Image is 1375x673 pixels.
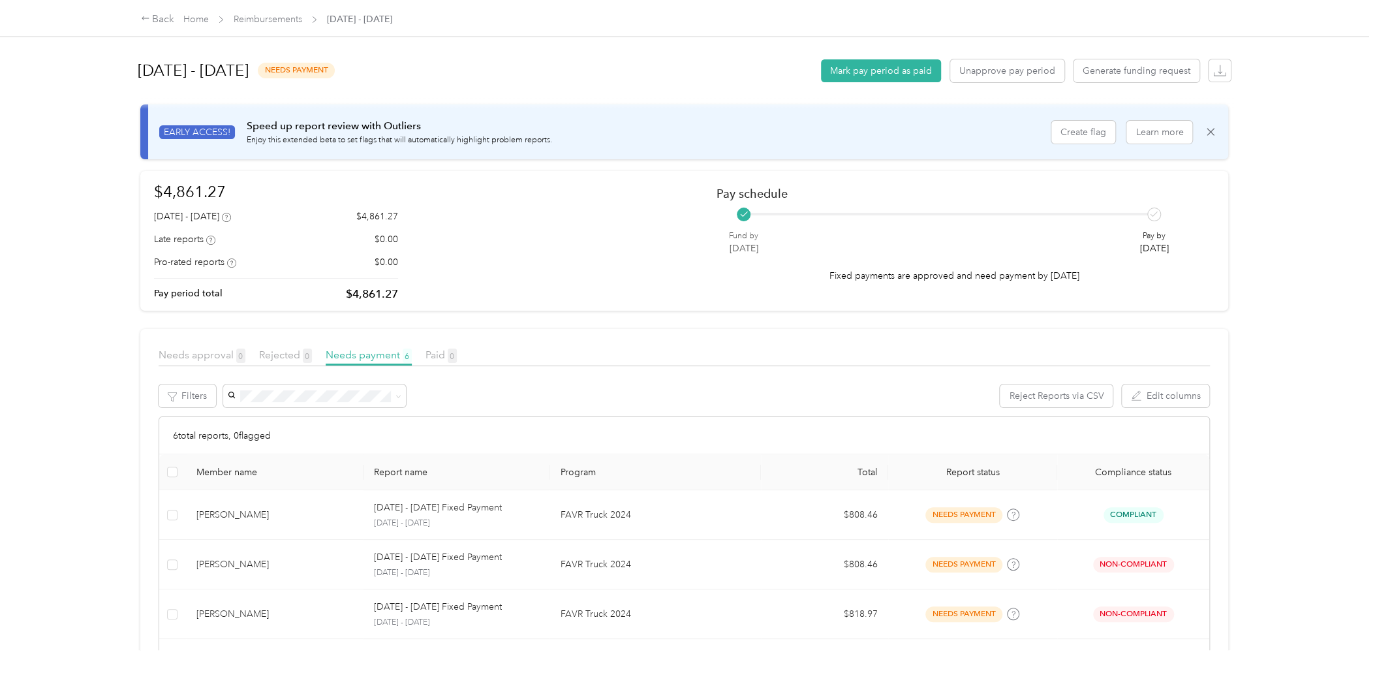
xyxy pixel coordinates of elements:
span: 6 [403,349,412,363]
span: 0 [303,349,312,363]
span: Rejected [259,349,312,361]
p: Enjoy this extended beta to set flags that will automatically highlight problem reports. [247,134,552,146]
span: Report status [899,467,1047,478]
p: [DATE] - [DATE] [374,617,539,629]
p: $0.00 [375,232,398,246]
td: $818.97 [761,589,888,639]
button: Unapprove pay period [950,59,1064,82]
p: [DATE] - [DATE] [374,518,539,529]
button: Create flag [1051,121,1115,144]
p: [DATE] - [DATE] Fixed Payment [374,600,502,614]
span: Non-Compliant [1093,557,1174,572]
a: Home [183,14,209,25]
h2: Pay schedule [717,187,1192,200]
p: Pay period total [154,287,223,300]
a: Reimbursements [234,14,302,25]
span: 0 [236,349,245,363]
button: Generate funding request [1074,59,1199,82]
button: Filters [159,384,216,407]
p: Fund by [729,230,758,242]
div: [DATE] - [DATE] [154,210,231,223]
div: Late reports [154,232,215,246]
span: needs payment [925,606,1002,621]
p: [DATE] - [DATE] Fixed Payment [374,550,502,565]
p: Fixed payments are approved and need payment by [DATE] [829,269,1079,283]
p: [DATE] - [DATE] [374,567,539,579]
p: Pay by [1139,230,1168,242]
div: Pro-rated reports [154,255,236,269]
div: Total [771,467,877,478]
td: FAVR Truck 2024 [549,490,761,540]
h1: [DATE] - [DATE] [138,55,249,86]
h1: $4,861.27 [154,180,398,203]
td: FAVR Truck 2024 [549,589,761,639]
div: [PERSON_NAME] [196,607,353,621]
th: Program [549,454,761,490]
p: FAVR Truck 2024 [560,557,750,572]
span: Paid [425,349,457,361]
button: Mark pay period as paid [821,59,941,82]
span: Needs payment [326,349,412,361]
th: Member name [186,454,363,490]
th: Report name [363,454,549,490]
span: needs payment [925,507,1002,522]
p: [DATE] - [DATE] Fixed Payment [374,650,502,664]
span: Compliance status [1068,467,1199,478]
p: [DATE] - [DATE] Fixed Payment [374,501,502,515]
button: Reject Reports via CSV [1000,384,1113,407]
div: [PERSON_NAME] [196,508,353,522]
span: Needs approval [159,349,245,361]
p: FAVR Truck 2024 [560,607,750,621]
td: $808.46 [761,490,888,540]
td: $808.46 [761,540,888,589]
p: $4,861.27 [346,286,398,302]
div: Back [141,12,175,27]
div: Member name [196,467,353,478]
p: [DATE] [1139,242,1168,255]
p: $0.00 [375,255,398,269]
div: 6 total reports, 0 flagged [159,417,1210,454]
button: Learn more [1126,121,1192,144]
span: needs payment [925,557,1002,572]
span: Non-Compliant [1093,606,1174,621]
div: [PERSON_NAME] [196,557,353,572]
span: Generate funding request [1083,64,1190,78]
span: 0 [448,349,457,363]
p: [DATE] [729,242,758,255]
span: EARLY ACCESS! [159,125,235,139]
span: needs payment [258,63,335,78]
iframe: Everlance-gr Chat Button Frame [1302,600,1375,673]
span: Compliant [1104,507,1164,522]
p: Speed up report review with Outliers [247,118,552,134]
p: $4,861.27 [356,210,398,223]
span: [DATE] - [DATE] [327,12,392,26]
td: FAVR Truck 2024 [549,540,761,589]
p: FAVR Truck 2024 [560,508,750,522]
button: Edit columns [1122,384,1209,407]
